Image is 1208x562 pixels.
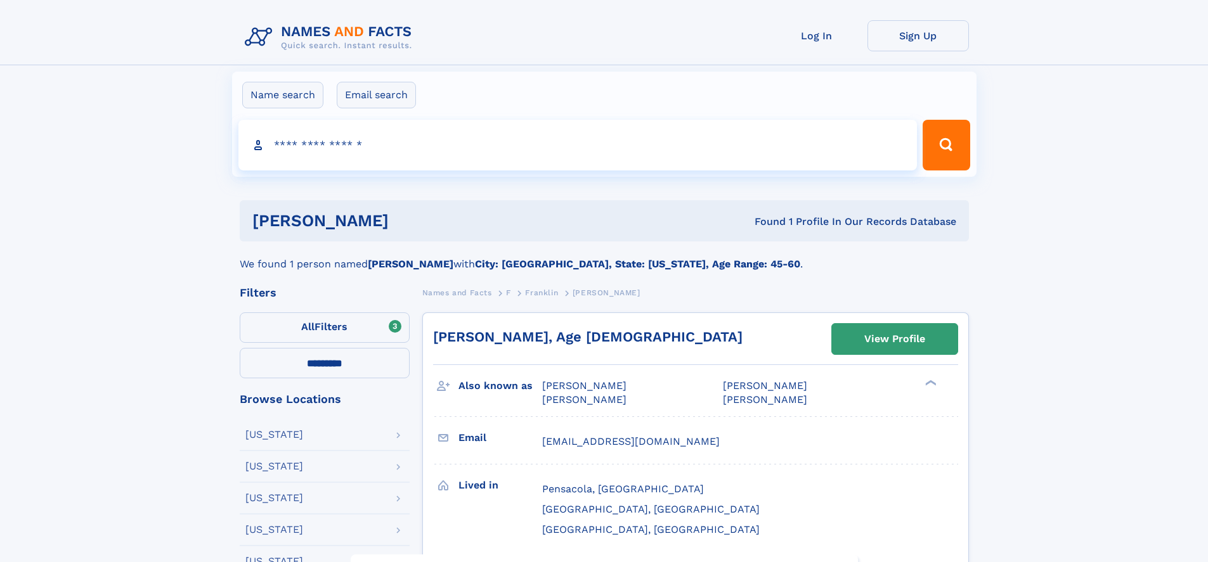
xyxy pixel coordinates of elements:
div: [US_STATE] [245,525,303,535]
span: Pensacola, [GEOGRAPHIC_DATA] [542,483,704,495]
input: search input [238,120,918,170]
a: Sign Up [867,20,969,51]
img: Logo Names and Facts [240,20,422,54]
span: [GEOGRAPHIC_DATA], [GEOGRAPHIC_DATA] [542,523,760,535]
h1: [PERSON_NAME] [252,213,572,229]
b: [PERSON_NAME] [368,258,453,270]
label: Name search [242,82,323,108]
h3: Also known as [458,375,542,397]
div: We found 1 person named with . [240,241,969,272]
label: Filters [240,312,410,343]
div: ❯ [922,379,937,387]
a: Franklin [525,284,558,300]
span: F [506,288,511,297]
span: [PERSON_NAME] [542,393,627,406]
h3: Lived in [458,475,542,496]
div: [US_STATE] [245,493,303,503]
a: View Profile [832,324,958,354]
h3: Email [458,427,542,449]
span: [PERSON_NAME] [542,380,627,392]
div: Browse Locations [240,393,410,405]
a: Names and Facts [422,284,492,300]
b: City: [GEOGRAPHIC_DATA], State: [US_STATE], Age Range: 45-60 [475,258,800,270]
span: [GEOGRAPHIC_DATA], [GEOGRAPHIC_DATA] [542,503,760,515]
button: Search Button [923,120,970,170]
span: [EMAIL_ADDRESS][DOMAIN_NAME] [542,435,720,447]
a: [PERSON_NAME], Age [DEMOGRAPHIC_DATA] [433,329,743,345]
div: [US_STATE] [245,430,303,440]
div: Found 1 Profile In Our Records Database [571,215,956,229]
span: Franklin [525,288,558,297]
span: [PERSON_NAME] [723,380,807,392]
span: All [301,321,315,333]
a: Log In [766,20,867,51]
div: [US_STATE] [245,461,303,471]
div: View Profile [864,324,925,354]
div: Filters [240,287,410,298]
span: [PERSON_NAME] [723,393,807,406]
a: F [506,284,511,300]
span: [PERSON_NAME] [573,288,640,297]
label: Email search [337,82,416,108]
